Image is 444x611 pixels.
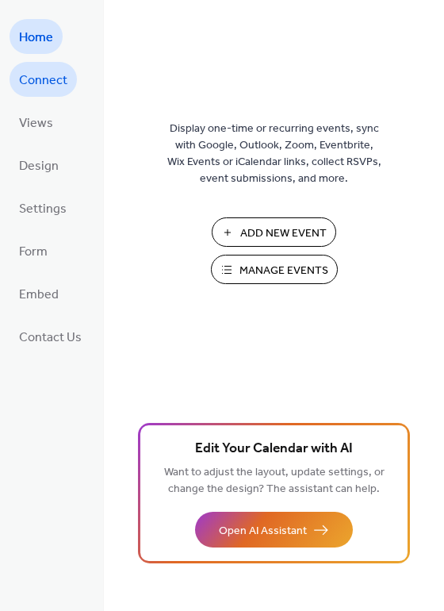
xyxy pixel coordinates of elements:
button: Add New Event [212,217,336,247]
span: Display one-time or recurring events, sync with Google, Outlook, Zoom, Eventbrite, Wix Events or ... [167,121,381,187]
span: Connect [19,68,67,94]
span: Open AI Assistant [219,523,307,540]
span: Edit Your Calendar with AI [195,438,353,460]
a: Contact Us [10,319,91,354]
span: Form [19,240,48,265]
a: Embed [10,276,68,311]
a: Views [10,105,63,140]
span: Views [19,111,53,136]
a: Connect [10,62,77,97]
span: Add New Event [240,225,327,242]
a: Settings [10,190,76,225]
span: Design [19,154,59,179]
button: Manage Events [211,255,338,284]
a: Home [10,19,63,54]
span: Home [19,25,53,51]
a: Design [10,148,68,183]
span: Embed [19,282,59,308]
span: Manage Events [239,263,328,279]
span: Want to adjust the layout, update settings, or change the design? The assistant can help. [164,462,385,500]
a: Form [10,233,57,268]
span: Contact Us [19,325,82,351]
button: Open AI Assistant [195,512,353,548]
span: Settings [19,197,67,222]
